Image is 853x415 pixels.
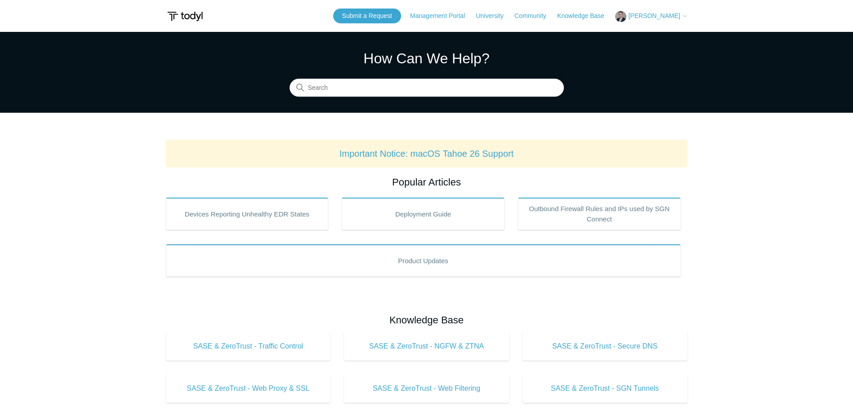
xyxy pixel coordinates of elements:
span: SASE & ZeroTrust - NGFW & ZTNA [357,341,496,352]
h2: Knowledge Base [166,313,688,327]
a: Management Portal [410,11,474,21]
a: SASE & ZeroTrust - Web Filtering [344,374,509,403]
span: SASE & ZeroTrust - Web Filtering [357,383,496,394]
button: [PERSON_NAME] [615,11,687,22]
h1: How Can We Help? [290,48,564,69]
a: Knowledge Base [557,11,613,21]
span: SASE & ZeroTrust - SGN Tunnels [536,383,674,394]
a: Community [514,11,555,21]
a: SASE & ZeroTrust - NGFW & ZTNA [344,332,509,361]
a: Devices Reporting Unhealthy EDR States [166,198,329,230]
span: SASE & ZeroTrust - Web Proxy & SSL [179,383,317,394]
a: Outbound Firewall Rules and IPs used by SGN Connect [518,198,681,230]
a: SASE & ZeroTrust - Traffic Control [166,332,331,361]
span: SASE & ZeroTrust - Secure DNS [536,341,674,352]
a: SASE & ZeroTrust - SGN Tunnels [523,374,688,403]
a: Deployment Guide [342,198,505,230]
a: Submit a Request [333,9,401,23]
a: Product Updates [166,244,681,277]
a: Important Notice: macOS Tahoe 26 Support [339,149,514,159]
img: Todyl Support Center Help Center home page [166,8,204,25]
h2: Popular Articles [166,175,688,190]
a: SASE & ZeroTrust - Web Proxy & SSL [166,374,331,403]
span: SASE & ZeroTrust - Traffic Control [179,341,317,352]
a: SASE & ZeroTrust - Secure DNS [523,332,688,361]
input: Search [290,79,564,97]
span: [PERSON_NAME] [628,12,680,19]
a: University [476,11,512,21]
